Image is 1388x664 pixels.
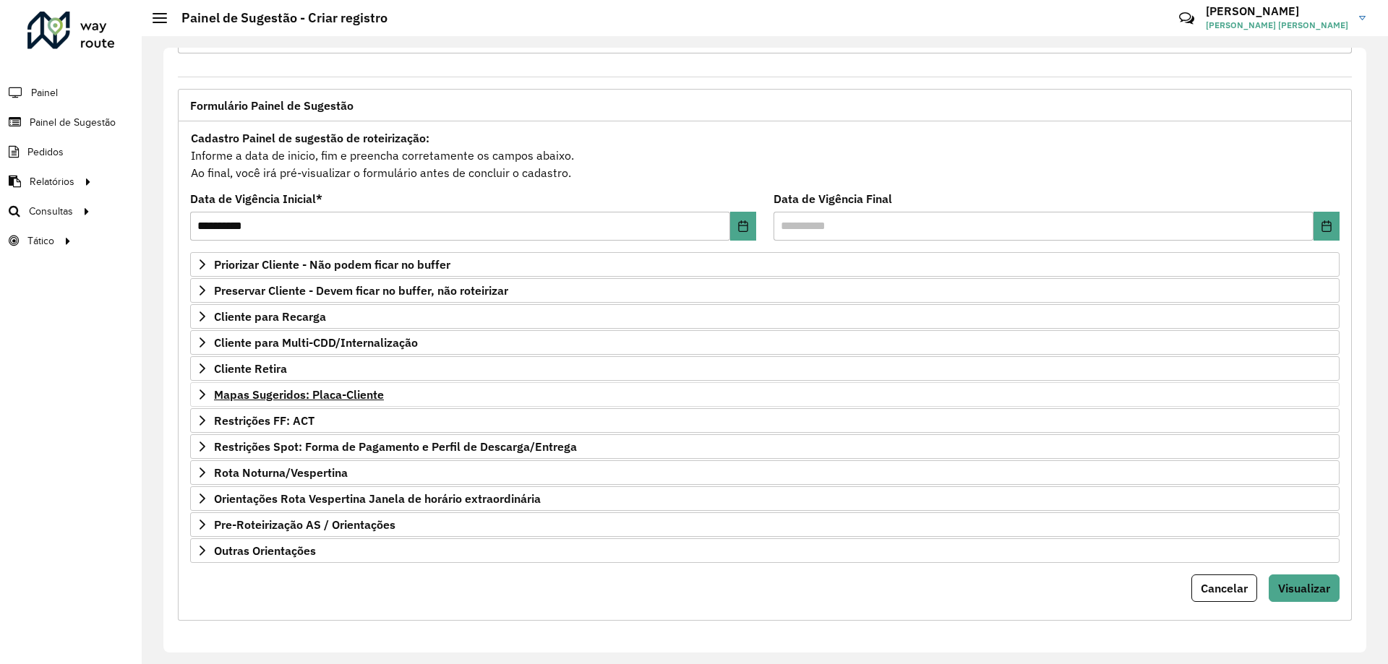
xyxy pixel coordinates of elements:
[30,174,74,189] span: Relatórios
[190,356,1340,381] a: Cliente Retira
[214,337,418,348] span: Cliente para Multi-CDD/Internalização
[214,467,348,478] span: Rota Noturna/Vespertina
[190,278,1340,303] a: Preservar Cliente - Devem ficar no buffer, não roteirizar
[214,311,326,322] span: Cliente para Recarga
[190,100,354,111] span: Formulário Painel de Sugestão
[1206,19,1348,32] span: [PERSON_NAME] [PERSON_NAME]
[1171,3,1202,34] a: Contato Rápido
[1314,212,1340,241] button: Choose Date
[190,382,1340,407] a: Mapas Sugeridos: Placa-Cliente
[214,285,508,296] span: Preservar Cliente - Devem ficar no buffer, não roteirizar
[1191,574,1257,602] button: Cancelar
[30,115,116,130] span: Painel de Sugestão
[1201,581,1248,595] span: Cancelar
[190,129,1340,182] div: Informe a data de inicio, fim e preencha corretamente os campos abaixo. Ao final, você irá pré-vi...
[214,389,384,400] span: Mapas Sugeridos: Placa-Cliente
[190,486,1340,511] a: Orientações Rota Vespertina Janela de horário extraordinária
[1206,4,1348,18] h3: [PERSON_NAME]
[190,408,1340,433] a: Restrições FF: ACT
[167,10,387,26] h2: Painel de Sugestão - Criar registro
[214,519,395,530] span: Pre-Roteirização AS / Orientações
[27,233,54,249] span: Tático
[190,512,1340,537] a: Pre-Roteirização AS / Orientações
[214,415,314,426] span: Restrições FF: ACT
[190,252,1340,277] a: Priorizar Cliente - Não podem ficar no buffer
[190,434,1340,459] a: Restrições Spot: Forma de Pagamento e Perfil de Descarga/Entrega
[190,538,1340,563] a: Outras Orientações
[214,545,316,556] span: Outras Orientações
[774,190,892,207] label: Data de Vigência Final
[27,145,64,160] span: Pedidos
[730,212,756,241] button: Choose Date
[190,190,322,207] label: Data de Vigência Inicial
[190,330,1340,355] a: Cliente para Multi-CDD/Internalização
[214,441,577,452] span: Restrições Spot: Forma de Pagamento e Perfil de Descarga/Entrega
[191,131,429,145] strong: Cadastro Painel de sugestão de roteirização:
[1269,574,1340,602] button: Visualizar
[1278,581,1330,595] span: Visualizar
[214,259,450,270] span: Priorizar Cliente - Não podem ficar no buffer
[214,363,287,374] span: Cliente Retira
[31,85,58,100] span: Painel
[190,304,1340,329] a: Cliente para Recarga
[214,493,541,504] span: Orientações Rota Vespertina Janela de horário extraordinária
[190,460,1340,485] a: Rota Noturna/Vespertina
[29,204,73,219] span: Consultas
